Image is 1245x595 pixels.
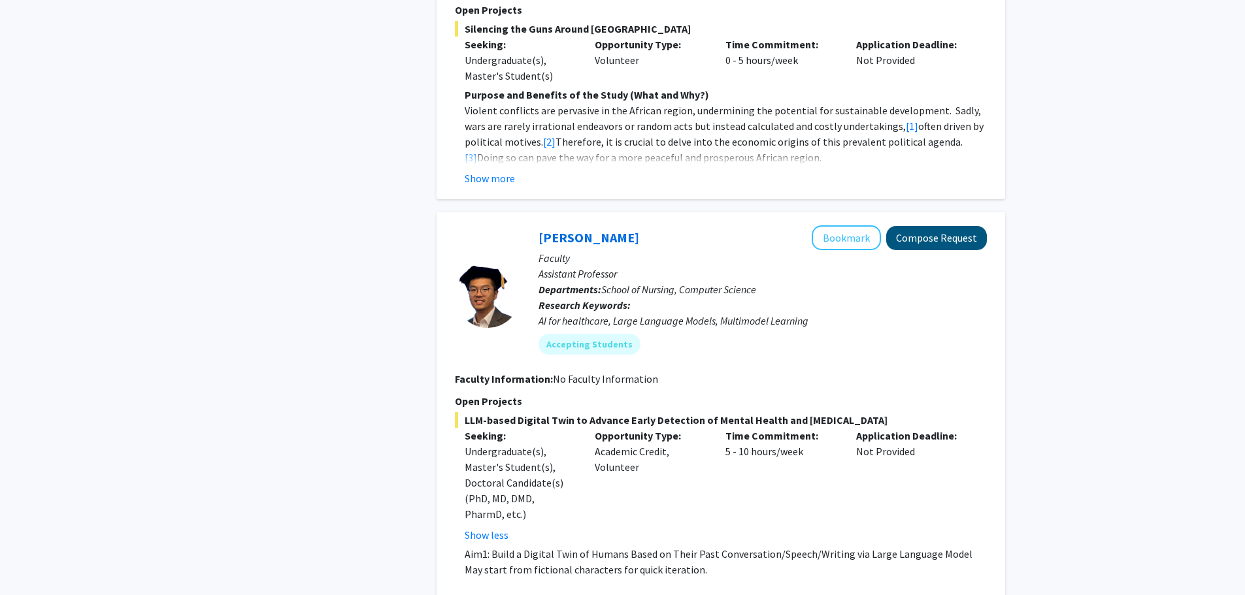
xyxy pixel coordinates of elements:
[553,372,658,385] span: No Faculty Information
[539,298,631,312] b: Research Keywords:
[465,443,576,522] div: Undergraduate(s), Master's Student(s), Doctoral Candidate(s) (PhD, MD, DMD, PharmD, etc.)
[906,120,918,133] a: [1]
[465,562,987,577] p: May start from fictional characters for quick iteration.
[856,428,967,443] p: Application Deadline:
[601,283,756,296] span: School of Nursing, Computer Science
[465,37,576,52] p: Seeking:
[846,428,977,543] div: Not Provided
[465,103,987,165] p: Violent conflicts are pervasive in the African region, undermining the potential for sustainable ...
[539,250,987,266] p: Faculty
[595,428,706,443] p: Opportunity Type:
[455,372,553,385] b: Faculty Information:
[465,428,576,443] p: Seeking:
[455,393,987,409] p: Open Projects
[886,226,987,250] button: Compose Request to JIaying Lu
[716,37,846,84] div: 0 - 5 hours/week
[846,37,977,84] div: Not Provided
[10,536,56,585] iframe: Chat
[539,266,987,281] p: Assistant Professor
[465,527,508,543] button: Show less
[585,37,716,84] div: Volunteer
[812,225,881,250] button: Add JIaying Lu to Bookmarks
[585,428,716,543] div: Academic Credit, Volunteer
[465,170,515,186] button: Show more
[539,313,987,329] div: AI for healthcare, Large Language Models, Multimodel Learning
[539,283,601,296] b: Departments:
[539,334,640,355] mat-chip: Accepting Students
[455,2,987,18] p: Open Projects
[465,88,709,101] strong: Purpose and Benefits of the Study (What and Why?)
[543,135,556,148] a: [2]
[856,37,967,52] p: Application Deadline:
[716,428,846,543] div: 5 - 10 hours/week
[455,21,987,37] span: Silencing the Guns Around [GEOGRAPHIC_DATA]
[465,546,987,562] p: Aim1: Build a Digital Twin of Humans Based on Their Past Conversation/Speech/Writing via Large La...
[725,428,837,443] p: Time Commitment:
[455,412,987,428] span: LLM-based Digital Twin to Advance Early Detection of Mental Health and [MEDICAL_DATA]
[595,37,706,52] p: Opportunity Type:
[465,151,477,164] a: [3]
[465,52,576,84] div: Undergraduate(s), Master's Student(s)
[725,37,837,52] p: Time Commitment:
[539,229,639,246] a: [PERSON_NAME]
